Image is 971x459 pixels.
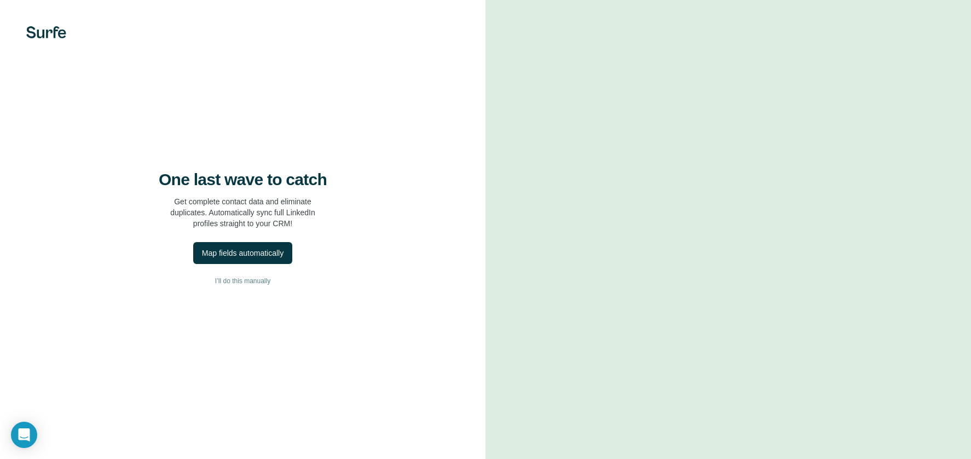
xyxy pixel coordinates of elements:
[22,273,464,289] button: I’ll do this manually
[215,276,270,286] span: I’ll do this manually
[170,196,315,229] p: Get complete contact data and eliminate duplicates. Automatically sync full LinkedIn profiles str...
[193,242,292,264] button: Map fields automatically
[26,26,66,38] img: Surfe's logo
[11,422,37,448] div: Open Intercom Messenger
[202,248,284,259] div: Map fields automatically
[159,170,327,190] h4: One last wave to catch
